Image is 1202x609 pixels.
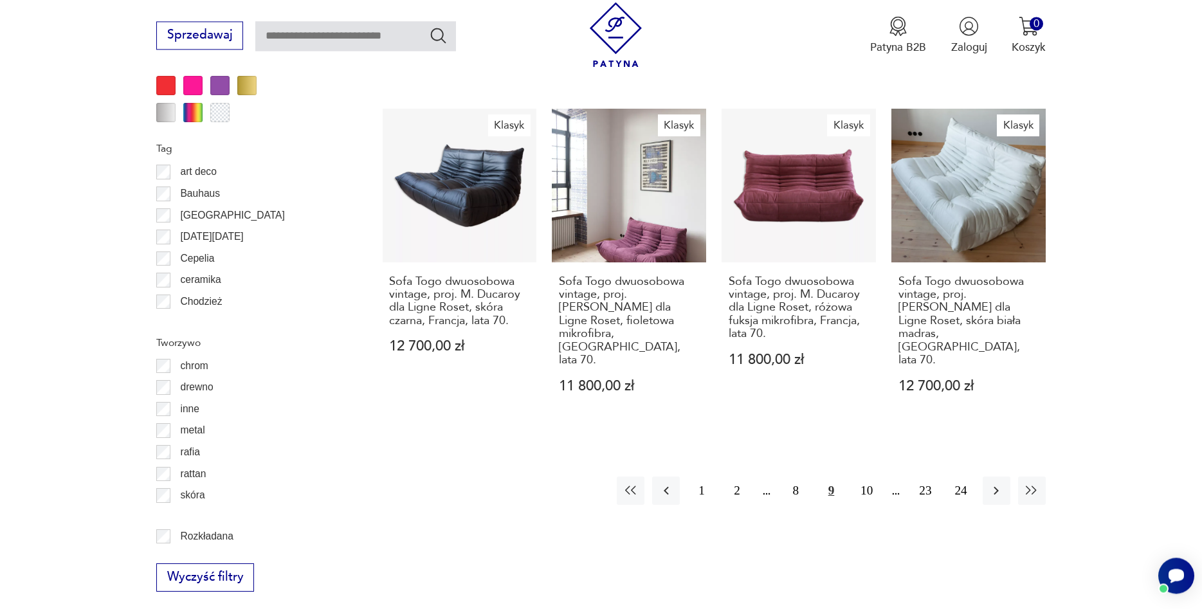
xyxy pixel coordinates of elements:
p: Patyna B2B [870,40,926,55]
img: Ikona medalu [888,16,908,36]
p: drewno [180,379,213,395]
p: chrom [180,358,208,374]
h3: Sofa Togo dwuosobowa vintage, proj. [PERSON_NAME] dla Ligne Roset, skóra biała madras, [GEOGRAPHI... [898,275,1039,367]
button: 10 [853,477,880,504]
h3: Sofa Togo dwuosobowa vintage, proj. [PERSON_NAME] dla Ligne Roset, fioletowa mikrofibra, [GEOGRAP... [559,275,699,367]
p: Koszyk [1012,40,1046,55]
p: skóra [180,487,205,504]
p: inne [180,401,199,417]
button: Patyna B2B [870,16,926,55]
p: Chodzież [180,293,222,310]
h3: Sofa Togo dwuosobowa vintage, proj. M. Ducaroy dla Ligne Roset, różowa fuksja mikrofibra, Francja... [729,275,869,341]
button: 9 [817,477,845,504]
button: 23 [911,477,939,504]
button: 2 [724,477,751,504]
p: 11 800,00 zł [559,379,699,393]
p: 11 800,00 zł [729,353,869,367]
a: KlasykSofa Togo dwuosobowa vintage, proj. M. Ducaroy dla Ligne Roset, różowa fuksja mikrofibra, F... [722,109,876,423]
a: Sprzedawaj [156,31,243,41]
p: Zaloguj [951,40,987,55]
p: [DATE][DATE] [180,228,243,245]
img: Ikonka użytkownika [959,16,979,36]
button: Szukaj [429,26,448,44]
a: KlasykSofa Togo dwuosobowa vintage, proj. M. Ducaroy dla Ligne Roset, skóra biała madras, Francja... [891,109,1046,423]
p: Tworzywo [156,334,345,351]
button: 8 [782,477,810,504]
p: Cepelia [180,250,214,267]
p: Rozkładana [180,528,233,545]
a: KlasykSofa Togo dwuosobowa vintage, proj. M. Ducaroy dla Ligne Roset, skóra czarna, Francja, lata... [383,109,537,423]
p: 12 700,00 zł [389,340,529,353]
h3: Sofa Togo dwuosobowa vintage, proj. M. Ducaroy dla Ligne Roset, skóra czarna, Francja, lata 70. [389,275,529,328]
p: Tag [156,140,345,157]
button: 24 [947,477,974,504]
a: Ikona medaluPatyna B2B [870,16,926,55]
button: Wyczyść filtry [156,563,254,592]
p: metal [180,422,205,439]
p: [GEOGRAPHIC_DATA] [180,207,284,224]
button: Sprzedawaj [156,21,243,50]
div: 0 [1030,17,1043,30]
p: 12 700,00 zł [898,379,1039,393]
img: Ikona koszyka [1019,16,1039,36]
button: 1 [688,477,715,504]
img: Patyna - sklep z meblami i dekoracjami vintage [583,2,648,67]
p: rattan [180,466,206,482]
p: ceramika [180,271,221,288]
p: tkanina [180,509,212,525]
p: rafia [180,444,199,460]
p: art deco [180,163,216,180]
iframe: Smartsupp widget button [1158,558,1194,594]
a: KlasykSofa Togo dwuosobowa vintage, proj. M. Ducaroy dla Ligne Roset, fioletowa mikrofibra, Franc... [552,109,706,423]
button: Zaloguj [951,16,987,55]
button: 0Koszyk [1012,16,1046,55]
p: Ćmielów [180,315,219,332]
p: Bauhaus [180,185,220,202]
